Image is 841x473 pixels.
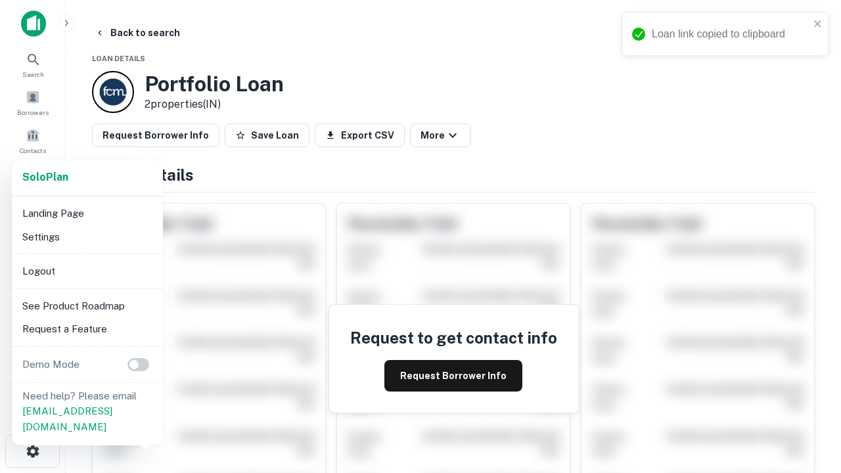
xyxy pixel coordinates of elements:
a: SoloPlan [22,169,68,185]
li: Landing Page [17,202,158,225]
li: Request a Feature [17,317,158,341]
li: Logout [17,259,158,283]
p: Demo Mode [17,357,85,372]
button: close [813,18,823,31]
a: [EMAIL_ADDRESS][DOMAIN_NAME] [22,405,112,432]
li: See Product Roadmap [17,294,158,318]
li: Settings [17,225,158,249]
div: Loan link copied to clipboard [652,26,809,42]
p: Need help? Please email [22,388,152,435]
iframe: Chat Widget [775,368,841,431]
strong: Solo Plan [22,171,68,183]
